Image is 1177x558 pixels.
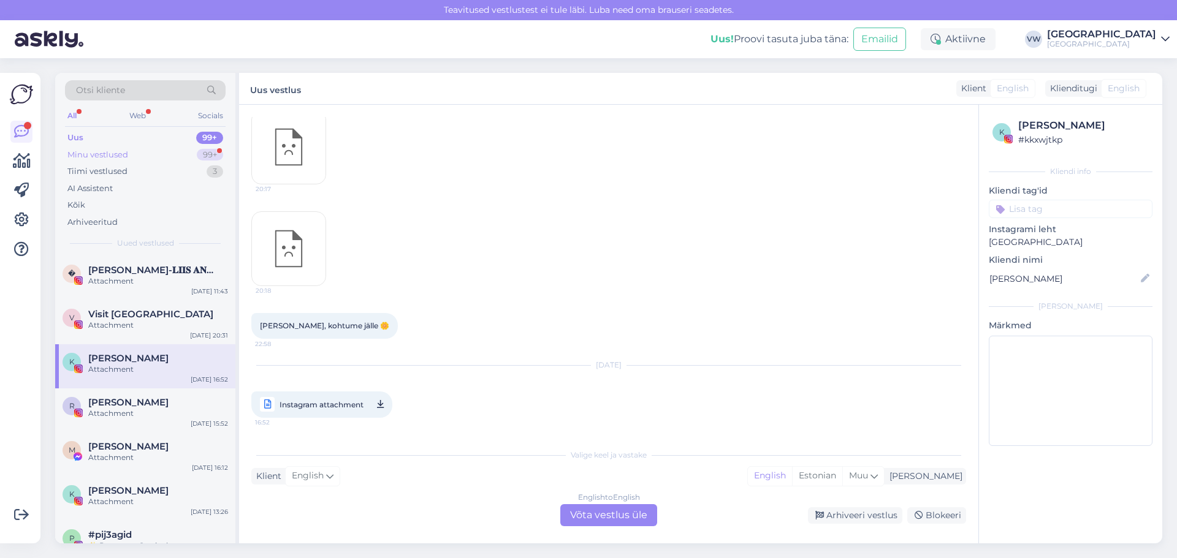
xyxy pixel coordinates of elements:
[748,467,792,485] div: English
[956,82,986,95] div: Klient
[989,272,1138,285] input: Lisa nimi
[88,397,169,408] span: Raili Roosmaa
[251,391,392,418] a: Instagram attachment16:52
[255,339,301,349] span: 22:58
[190,331,228,340] div: [DATE] 20:31
[88,485,169,496] span: Karin Blande
[88,408,228,419] div: Attachment
[989,254,1152,266] p: Kliendi nimi
[885,470,962,483] div: [PERSON_NAME]
[256,286,302,295] span: 20:18
[808,507,902,524] div: Arhiveeri vestlus
[69,489,75,499] span: K
[989,200,1152,218] input: Lisa tag
[88,309,213,320] span: Visit Pärnu
[251,450,966,461] div: Valige keel ja vastake
[921,28,996,50] div: Aktiivne
[191,419,228,428] div: [DATE] 15:52
[88,276,228,287] div: Attachment
[989,184,1152,197] p: Kliendi tag'id
[999,127,1005,137] span: k
[250,80,301,97] label: Uus vestlus
[578,492,640,503] div: English to English
[88,353,169,364] span: Katri Kägo
[88,364,228,375] div: Attachment
[127,108,148,124] div: Web
[1047,39,1156,49] div: [GEOGRAPHIC_DATA]
[117,238,174,249] span: Uued vestlused
[65,108,79,124] div: All
[88,320,228,331] div: Attachment
[69,533,75,543] span: p
[989,301,1152,312] div: [PERSON_NAME]
[68,269,75,278] span: �
[69,313,74,322] span: V
[256,184,302,194] span: 20:17
[191,375,228,384] div: [DATE] 16:52
[67,149,128,161] div: Minu vestlused
[1018,118,1149,133] div: [PERSON_NAME]
[251,360,966,371] div: [DATE]
[1047,29,1170,49] a: [GEOGRAPHIC_DATA][GEOGRAPHIC_DATA]
[1045,82,1097,95] div: Klienditugi
[710,32,848,47] div: Proovi tasuta juba täna:
[255,415,301,430] span: 16:52
[792,467,842,485] div: Estonian
[251,470,281,483] div: Klient
[69,445,75,454] span: M
[989,223,1152,236] p: Instagrami leht
[280,397,364,412] span: Instagram attachment
[88,496,228,507] div: Attachment
[1025,31,1042,48] div: VW
[997,82,1029,95] span: English
[849,470,868,481] span: Muu
[192,463,228,472] div: [DATE] 16:12
[1018,133,1149,146] div: # kkxwjtkp
[710,33,734,45] b: Uus!
[907,507,966,524] div: Blokeeri
[67,132,83,144] div: Uus
[69,357,75,366] span: K
[88,441,169,452] span: Mohsin Mia
[88,529,132,540] span: #pij3agid
[989,319,1152,332] p: Märkmed
[1108,82,1140,95] span: English
[196,108,226,124] div: Socials
[260,321,389,330] span: [PERSON_NAME], kohtume jälle 🌼
[196,132,223,144] div: 99+
[191,507,228,516] div: [DATE] 13:26
[88,452,228,463] div: Attachment
[67,216,118,228] div: Arhiveeritud
[67,199,85,211] div: Kõik
[207,165,223,178] div: 3
[191,287,228,296] div: [DATE] 11:43
[69,401,75,410] span: R
[76,84,125,97] span: Otsi kliente
[292,469,324,483] span: English
[853,28,906,51] button: Emailid
[989,166,1152,177] div: Kliendi info
[1047,29,1156,39] div: [GEOGRAPHIC_DATA]
[989,236,1152,249] p: [GEOGRAPHIC_DATA]
[10,83,33,106] img: Askly Logo
[67,165,128,178] div: Tiimi vestlused
[197,149,223,161] div: 99+
[560,504,657,526] div: Võta vestlus üle
[67,183,113,195] div: AI Assistent
[88,265,216,276] span: 𝐀𝐍𝐍𝐀-𝐋𝐈𝐈𝐒 𝐀𝐍𝐍𝐔𝐒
